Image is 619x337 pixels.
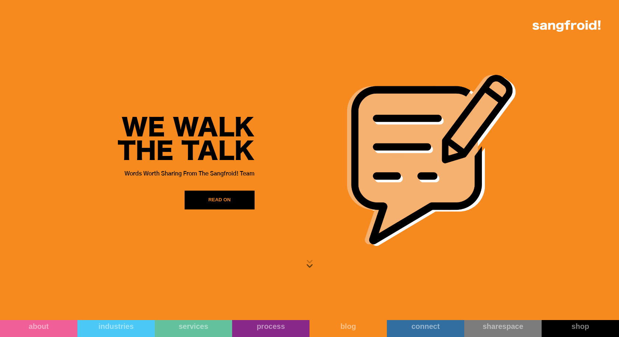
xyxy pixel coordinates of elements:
[77,320,155,337] a: industries
[309,322,387,331] div: blog
[118,117,255,164] h2: WE WALK THE TALK
[532,20,601,32] img: logo
[542,320,619,337] a: shop
[232,320,309,337] a: process
[155,322,232,331] div: services
[77,322,155,331] div: industries
[387,320,464,337] a: connect
[387,322,464,331] div: connect
[232,322,309,331] div: process
[185,191,255,209] a: Read On
[309,320,387,337] a: blog
[464,322,542,331] div: sharespace
[155,320,232,337] a: services
[542,322,619,331] div: shop
[464,320,542,337] a: sharespace
[118,167,255,178] div: Words Worth Sharing From The Sangfroid! Team
[208,196,230,204] div: Read On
